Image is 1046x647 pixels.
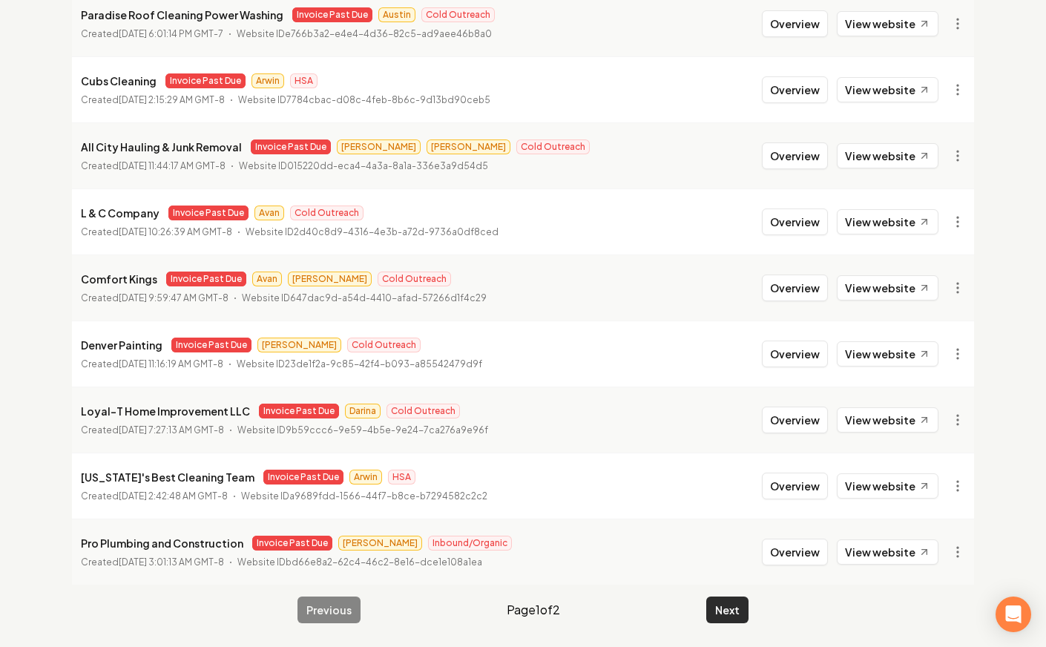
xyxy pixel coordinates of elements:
p: Paradise Roof Cleaning Power Washing [81,6,283,24]
p: Created [81,489,228,504]
span: [PERSON_NAME] [288,272,372,286]
div: Open Intercom Messenger [996,597,1031,632]
p: Created [81,423,224,438]
span: [PERSON_NAME] [338,536,422,551]
span: Cold Outreach [387,404,460,418]
button: Next [706,597,749,623]
span: Invoice Past Due [168,206,249,220]
span: Cold Outreach [378,272,451,286]
button: Overview [762,142,828,169]
time: [DATE] 2:15:29 AM GMT-8 [119,94,225,105]
span: Page 1 of 2 [507,601,560,619]
p: Website ID 015220dd-eca4-4a3a-8a1a-336e3a9d54d5 [239,159,488,174]
button: Overview [762,341,828,367]
a: View website [837,143,938,168]
p: Created [81,225,232,240]
span: Invoice Past Due [263,470,343,485]
span: HSA [388,470,415,485]
button: Overview [762,275,828,301]
time: [DATE] 11:44:17 AM GMT-8 [119,160,226,171]
a: View website [837,473,938,499]
time: [DATE] 7:27:13 AM GMT-8 [119,424,224,436]
p: Pro Plumbing and Construction [81,534,243,552]
span: Inbound/Organic [428,536,512,551]
span: Cold Outreach [421,7,495,22]
span: [PERSON_NAME] [427,139,510,154]
a: View website [837,11,938,36]
span: Avan [254,206,284,220]
button: Overview [762,76,828,103]
p: Website ID 7784cbac-d08c-4feb-8b6c-9d13bd90ceb5 [238,93,490,108]
span: Invoice Past Due [252,536,332,551]
span: Invoice Past Due [166,272,246,286]
a: View website [837,209,938,234]
span: Cold Outreach [516,139,590,154]
time: [DATE] 2:42:48 AM GMT-8 [119,490,228,502]
p: [US_STATE]'s Best Cleaning Team [81,468,254,486]
a: View website [837,275,938,300]
button: Overview [762,10,828,37]
span: Arwin [251,73,284,88]
button: Overview [762,208,828,235]
button: Overview [762,407,828,433]
button: Overview [762,473,828,499]
time: [DATE] 10:26:39 AM GMT-8 [119,226,232,237]
a: View website [837,539,938,565]
a: View website [837,341,938,367]
span: Invoice Past Due [171,338,251,352]
p: Website ID a9689fdd-1566-44f7-b8ce-b7294582c2c2 [241,489,487,504]
p: Website ID bd66e8a2-62c4-46c2-8e16-dce1e108a1ea [237,555,482,570]
p: Website ID 23de1f2a-9c85-42f4-b093-a85542479d9f [237,357,482,372]
a: View website [837,77,938,102]
a: View website [837,407,938,433]
button: Overview [762,539,828,565]
span: Avan [252,272,282,286]
p: Website ID 9b59ccc6-9e59-4b5e-9e24-7ca276a9e96f [237,423,488,438]
p: Created [81,27,223,42]
p: Comfort Kings [81,270,157,288]
span: Invoice Past Due [292,7,372,22]
span: Arwin [349,470,382,485]
span: Darina [345,404,381,418]
p: Denver Painting [81,336,162,354]
span: [PERSON_NAME] [257,338,341,352]
p: All City Hauling & Junk Removal [81,138,242,156]
span: Invoice Past Due [251,139,331,154]
time: [DATE] 11:16:19 AM GMT-8 [119,358,223,370]
p: Created [81,555,224,570]
p: Created [81,291,228,306]
time: [DATE] 6:01:14 PM GMT-7 [119,28,223,39]
time: [DATE] 3:01:13 AM GMT-8 [119,556,224,568]
span: Invoice Past Due [165,73,246,88]
p: Created [81,93,225,108]
p: Created [81,357,223,372]
span: [PERSON_NAME] [337,139,421,154]
span: Invoice Past Due [259,404,339,418]
span: Cold Outreach [290,206,364,220]
time: [DATE] 9:59:47 AM GMT-8 [119,292,228,303]
p: Created [81,159,226,174]
p: Cubs Cleaning [81,72,157,90]
p: Loyal-T Home Improvement LLC [81,402,250,420]
p: Website ID 2d40c8d9-4316-4e3b-a72d-9736a0df8ced [246,225,499,240]
span: Austin [378,7,415,22]
span: Cold Outreach [347,338,421,352]
span: HSA [290,73,318,88]
p: Website ID 647dac9d-a54d-4410-afad-57266d1f4c29 [242,291,487,306]
p: Website ID e766b3a2-e4e4-4d36-82c5-ad9aee46b8a0 [237,27,492,42]
p: L & C Company [81,204,159,222]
